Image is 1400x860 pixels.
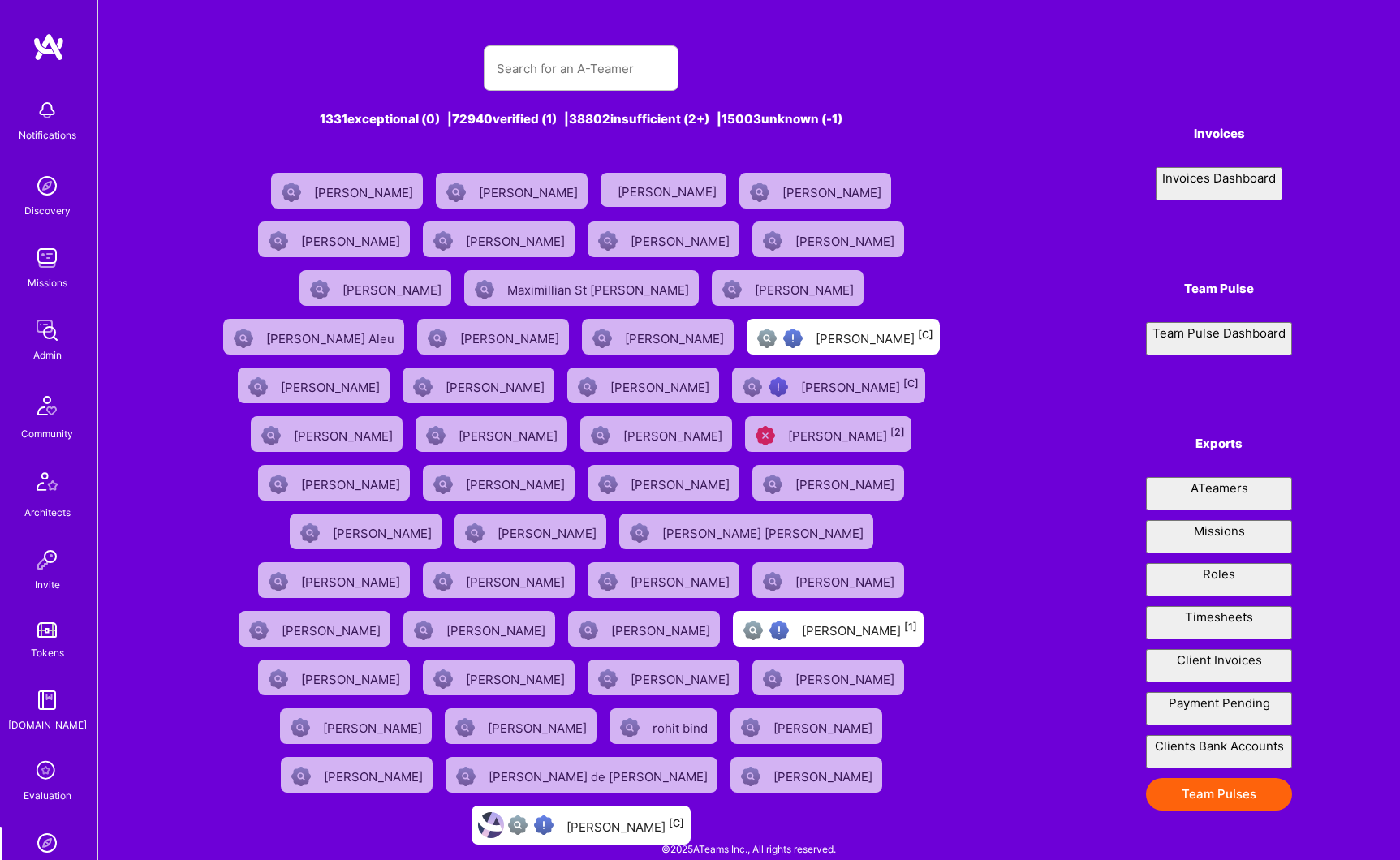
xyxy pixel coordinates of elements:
[282,618,384,639] div: [PERSON_NAME]
[746,458,911,507] a: Not Scrubbed[PERSON_NAME]
[249,621,269,640] img: Not Scrubbed
[301,472,403,493] div: [PERSON_NAME]
[314,180,416,201] div: [PERSON_NAME]
[1146,606,1292,639] button: Timesheets
[598,475,618,494] img: Not Scrubbed
[594,166,733,215] a: [PERSON_NAME]
[591,426,610,445] img: Not Scrubbed
[269,475,288,494] img: Not Scrubbed
[21,425,73,442] div: Community
[581,215,746,264] a: Not Scrubbed[PERSON_NAME]
[24,504,71,521] div: Architects
[782,180,885,201] div: [PERSON_NAME]
[282,183,301,202] img: Not Scrubbed
[409,410,574,458] a: Not Scrubbed[PERSON_NAME]
[739,410,918,458] a: Unqualified[PERSON_NAME][2]
[28,465,67,504] img: Architects
[773,716,876,737] div: [PERSON_NAME]
[455,718,475,737] img: Not Scrubbed
[1146,692,1292,725] button: Payment Pending
[466,229,568,250] div: [PERSON_NAME]
[448,507,613,556] a: Not Scrubbed[PERSON_NAME]
[722,280,742,299] img: Not Scrubbed
[489,764,711,785] div: [PERSON_NAME] de [PERSON_NAME]
[788,424,905,445] div: [PERSON_NAME]
[281,375,383,396] div: [PERSON_NAME]
[252,556,416,604] a: Not Scrubbed[PERSON_NAME]
[416,215,581,264] a: Not Scrubbed[PERSON_NAME]
[620,718,640,737] img: Not Scrubbed
[1146,127,1292,141] h4: Invoices
[310,280,330,299] img: Not Scrubbed
[333,521,435,542] div: [PERSON_NAME]
[769,621,789,640] img: High Potential User
[252,458,416,507] a: Not Scrubbed[PERSON_NAME]
[1146,778,1292,811] button: Team Pulses
[755,277,857,299] div: [PERSON_NAME]
[446,375,548,396] div: [PERSON_NAME]
[498,521,600,542] div: [PERSON_NAME]
[1146,436,1292,451] h4: Exports
[478,812,504,838] img: User Avatar
[1146,563,1292,596] button: Roles
[581,556,746,604] a: Not Scrubbed[PERSON_NAME]
[669,817,684,829] sup: [C]
[1146,520,1292,553] button: Missions
[416,653,581,702] a: Not Scrubbed[PERSON_NAME]
[293,264,458,312] a: Not Scrubbed[PERSON_NAME]
[795,570,898,591] div: [PERSON_NAME]
[31,314,63,346] img: admin teamwork
[705,264,870,312] a: Not Scrubbed[PERSON_NAME]
[274,702,438,750] a: Not Scrubbed[PERSON_NAME]
[783,329,803,348] img: High Potential User
[475,280,494,299] img: Not Scrubbed
[244,410,409,458] a: Not Scrubbed[PERSON_NAME]
[890,426,905,438] sup: [2]
[733,166,898,215] a: Not Scrubbed[PERSON_NAME]
[428,329,447,348] img: Not Scrubbed
[300,523,320,543] img: Not Scrubbed
[456,767,476,786] img: Not Scrubbed
[291,718,310,737] img: Not Scrubbed
[465,523,485,543] img: Not Scrubbed
[613,507,880,556] a: Not Scrubbed[PERSON_NAME] [PERSON_NAME]
[28,274,67,291] div: Missions
[433,231,453,251] img: Not Scrubbed
[414,621,433,640] img: Not Scrubbed
[1146,322,1292,355] a: Team Pulse Dashboard
[269,669,288,689] img: Not Scrubbed
[816,326,933,347] div: [PERSON_NAME]
[757,329,777,348] img: Not fully vetted
[743,377,762,397] img: Not fully vetted
[274,750,439,799] a: Not Scrubbed[PERSON_NAME]
[33,346,62,363] div: Admin
[750,183,769,202] img: Not Scrubbed
[1146,649,1292,682] button: Client Invoices
[618,179,720,200] div: [PERSON_NAME]
[740,312,946,361] a: Not fully vettedHigh Potential User[PERSON_NAME][C]
[507,277,692,299] div: Maximillian St [PERSON_NAME]
[769,377,788,397] img: High Potential User
[763,475,782,494] img: Not Scrubbed
[37,622,57,638] img: tokens
[31,170,63,202] img: discovery
[416,556,581,604] a: Not Scrubbed[PERSON_NAME]
[611,618,713,639] div: [PERSON_NAME]
[252,215,416,264] a: Not Scrubbed[PERSON_NAME]
[466,472,568,493] div: [PERSON_NAME]
[28,386,67,425] img: Community
[625,326,727,347] div: [PERSON_NAME]
[592,329,612,348] img: Not Scrubbed
[598,231,618,251] img: Not Scrubbed
[269,231,288,251] img: Not Scrubbed
[459,424,561,445] div: [PERSON_NAME]
[598,669,618,689] img: Not Scrubbed
[261,426,281,445] img: Not Scrubbed
[458,264,705,312] a: Not ScrubbedMaximillian St [PERSON_NAME]
[460,326,562,347] div: [PERSON_NAME]
[574,410,739,458] a: Not Scrubbed[PERSON_NAME]
[662,521,867,542] div: [PERSON_NAME] [PERSON_NAME]
[446,183,466,202] img: Not Scrubbed
[623,424,726,445] div: [PERSON_NAME]
[763,669,782,689] img: Not Scrubbed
